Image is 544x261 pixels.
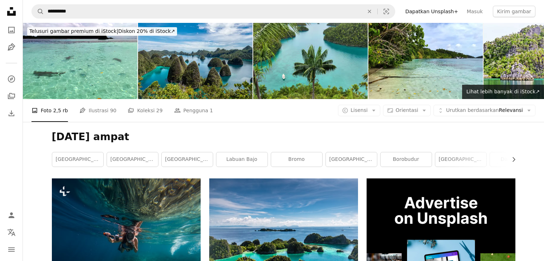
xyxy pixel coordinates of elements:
a: Koleksi [4,89,19,103]
button: Pencarian di Unsplash [32,5,44,18]
button: Lisensi [338,105,380,116]
button: gulir daftar ke kanan [507,152,515,167]
span: Urutkan berdasarkan [446,107,499,113]
a: labuan bajo [216,152,268,167]
button: Menu [4,242,19,257]
span: 90 [110,107,117,114]
a: [GEOGRAPHIC_DATA] [107,152,158,167]
a: Masuk/Daftar [4,208,19,222]
a: Bromo [271,152,322,167]
a: [GEOGRAPHIC_DATA] [435,152,486,167]
a: borobudur [381,152,432,167]
a: Jelajahi [4,72,19,86]
a: [GEOGRAPHIC_DATA][DATE] [162,152,213,167]
button: Bahasa [4,225,19,240]
span: Orientasi [396,107,418,113]
a: [GEOGRAPHIC_DATA] [326,152,377,167]
a: Foto [4,23,19,37]
a: Ilustrasi [4,40,19,54]
a: Telusuri gambar premium di iStock|Diskon 20% di iStock↗ [23,23,181,40]
a: danau toba [490,152,541,167]
button: Pencarian visual [378,5,395,18]
button: Kirim gambar [493,6,535,17]
img: Hiu berenang di pulau Wayag, Raja Ampat, Indonesia [23,23,137,99]
a: Riwayat Pengunduhan [4,106,19,120]
button: Urutkan berdasarkanRelevansi [433,105,535,116]
span: 1 [210,107,213,114]
a: Ilustrasi 90 [79,99,116,122]
a: Koleksi 29 [128,99,162,122]
div: Diskon 20% di iStock ↗ [27,27,177,36]
a: Masuk [462,6,487,17]
a: Pengguna 1 [174,99,213,122]
span: Telusuri gambar premium di iStock | [29,28,118,34]
img: Perairan transparan di pulau Wayag, Raja Ampat, Indonesia [368,23,483,99]
span: Relevansi [446,107,523,114]
span: Lisensi [351,107,368,113]
a: Lihat lebih banyak di iStock↗ [462,85,544,99]
button: Orientasi [383,105,431,116]
img: Keindahan Wayag [138,23,253,99]
span: Lihat lebih banyak di iStock ↗ [466,89,540,94]
span: 29 [156,107,163,114]
form: Temuka visual di seluruh situs [31,4,395,19]
a: [GEOGRAPHIC_DATA] [52,152,103,167]
a: pulau kecil yang dikelilingi oleh badan air pada siang hari [209,225,358,231]
h1: [DATE] ampat [52,130,515,143]
button: Hapus [362,5,377,18]
img: Panoramic view of Wayag lagoon, Raja Ampat, Indonesia [253,23,368,99]
a: Dapatkan Unsplash+ [401,6,462,17]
